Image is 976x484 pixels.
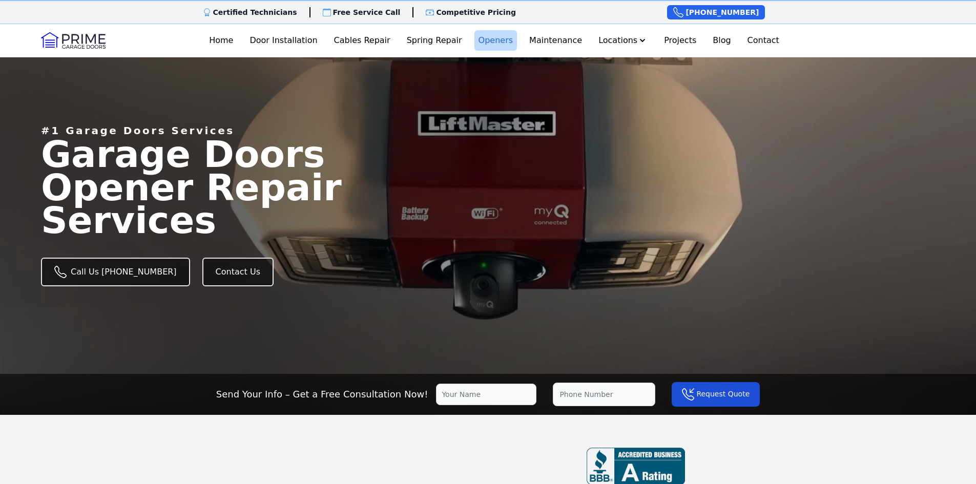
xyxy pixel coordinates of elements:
[333,7,401,17] p: Free Service Call
[202,258,274,286] a: Contact Us
[330,30,394,51] a: Cables Repair
[41,258,190,286] a: Call Us [PHONE_NUMBER]
[594,30,652,51] button: Locations
[205,30,237,51] a: Home
[216,387,428,402] p: Send Your Info – Get a Free Consultation Now!
[245,30,321,51] a: Door Installation
[436,7,516,17] p: Competitive Pricing
[436,384,536,405] input: Your Name
[41,123,235,138] p: #1 Garage Doors Services
[667,5,765,19] a: [PHONE_NUMBER]
[553,383,655,406] input: Phone Number
[474,30,517,51] a: Openers
[41,32,106,49] img: Logo
[403,30,466,51] a: Spring Repair
[660,30,700,51] a: Projects
[743,30,783,51] a: Contact
[525,30,586,51] a: Maintenance
[672,382,760,407] button: Request Quote
[709,30,735,51] a: Blog
[213,7,297,17] p: Certified Technicians
[41,133,342,242] span: Garage Doors Opener Repair Services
